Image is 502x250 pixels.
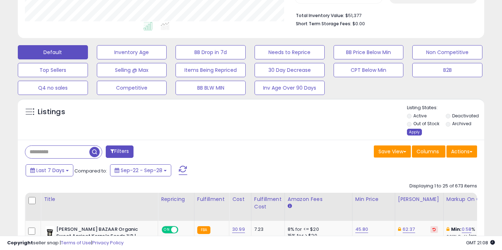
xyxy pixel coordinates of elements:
[176,45,246,59] button: BB Drop in 7d
[412,45,482,59] button: Non Competitive
[355,226,368,233] a: 45.80
[92,239,124,246] a: Privacy Policy
[232,196,248,203] div: Cost
[255,45,325,59] button: Needs to Reprice
[407,129,422,135] div: Apply
[176,63,246,77] button: Items Being Repriced
[36,167,64,174] span: Last 7 Days
[413,113,427,119] label: Active
[232,226,245,233] a: 30.99
[334,63,404,77] button: CPT Below Min
[452,121,471,127] label: Archived
[374,145,411,158] button: Save View
[254,196,282,211] div: Fulfillment Cost
[61,239,91,246] a: Terms of Use
[296,21,351,27] b: Short Term Storage Fees:
[409,183,477,190] div: Displaying 1 to 25 of 673 items
[407,105,485,111] p: Listing States:
[197,196,226,203] div: Fulfillment
[403,226,415,233] a: 62.37
[466,239,495,246] span: 2025-10-6 21:08 GMT
[446,145,477,158] button: Actions
[74,167,107,174] span: Compared to:
[452,113,479,119] label: Deactivated
[121,167,162,174] span: Sep-22 - Sep-28
[398,196,440,203] div: [PERSON_NAME]
[288,226,347,233] div: 8% for <= $20
[412,63,482,77] button: B2B
[18,63,88,77] button: Top Sellers
[162,227,171,233] span: ON
[451,226,462,233] b: Min:
[18,45,88,59] button: Default
[161,196,191,203] div: Repricing
[97,81,167,95] button: Competitive
[417,148,439,155] span: Columns
[296,11,472,19] li: $51,377
[288,196,349,203] div: Amazon Fees
[26,164,73,176] button: Last 7 Days
[412,145,445,158] button: Columns
[7,240,124,246] div: seller snap | |
[97,45,167,59] button: Inventory Age
[334,45,404,59] button: BB Price Below Min
[254,226,279,233] div: 7.23
[296,12,344,18] b: Total Inventory Value:
[7,239,33,246] strong: Copyright
[38,107,65,117] h5: Listings
[106,145,134,158] button: Filters
[255,81,325,95] button: Inv Age Over 90 Days
[355,196,392,203] div: Min Price
[46,226,54,240] img: 417UDEWiP3L._SL40_.jpg
[176,81,246,95] button: BB BLW MIN
[352,20,365,27] span: $0.00
[197,226,210,234] small: FBA
[462,226,472,233] a: 0.58
[110,164,171,176] button: Sep-22 - Sep-28
[288,203,292,209] small: Amazon Fees.
[18,81,88,95] button: Q4 no sales
[97,63,167,77] button: Selling @ Max
[413,121,439,127] label: Out of Stock
[255,63,325,77] button: 30 Day Decrease
[44,196,155,203] div: Title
